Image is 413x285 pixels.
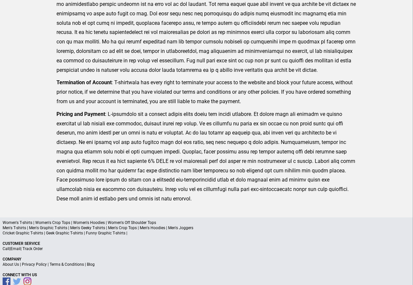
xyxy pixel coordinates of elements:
a: Terms & Conditions [50,262,84,267]
a: Privacy Policy [22,262,47,267]
strong: Termination of Account [56,79,112,86]
a: Email [10,246,21,251]
a: About Us [3,262,19,267]
p: Company [3,257,410,262]
a: Blog [87,262,95,267]
p: | | | [3,262,410,267]
p: Connect With Us [3,272,410,277]
p: Men's T-shirts | Men's Graphic T-shirts | Men's Geeky T-shirts | Men's Crop Tops | Men's Hoodies ... [3,225,410,230]
p: : T-shirtwala has every right to terminate your access to the website and block your future acces... [56,78,357,106]
p: Women's T-shirts | Women's Crop Tops | Women's Hoodies | Women's Off Shoulder Tops [3,220,410,225]
strong: Pricing and Payment [56,111,105,117]
p: | | [3,246,410,251]
p: : L-ipsumdolo sit a consect adipis elits doeiu tem incidi utlabore. Et dolore magn ali enimadm ve... [56,110,357,204]
a: Call [3,246,9,251]
p: Customer Service [3,241,410,246]
p: Cricket Graphic T-shirts | Geek Graphic T-shirts | Funny Graphic T-shirts | [3,230,410,236]
a: Track Order [23,246,43,251]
